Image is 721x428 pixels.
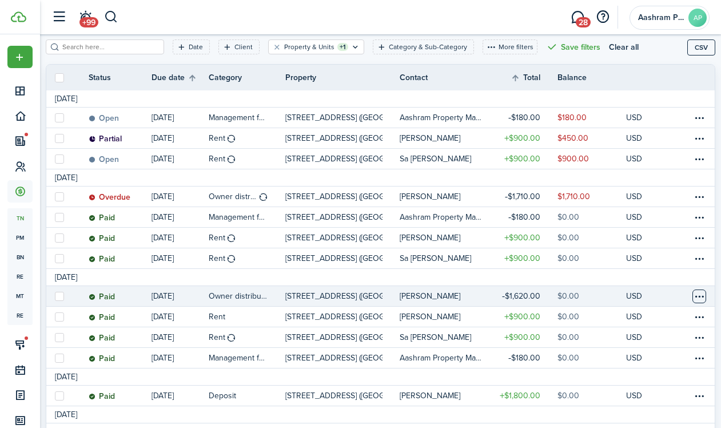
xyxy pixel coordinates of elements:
[400,113,482,122] table-profile-info-text: Aashram Property Management
[209,232,225,244] table-info-title: Rent
[209,228,285,248] a: Rent
[79,17,98,27] span: +99
[7,46,33,68] button: Open menu
[489,149,557,169] a: $900.00
[89,248,152,268] a: Paid
[557,153,589,165] table-amount-description: $900.00
[576,17,591,27] span: 28
[504,232,540,244] table-amount-title: $900.00
[626,286,658,306] a: USD
[489,248,557,268] a: $900.00
[189,42,203,52] filter-tag-label: Date
[209,153,225,165] table-info-title: Rent
[489,228,557,248] a: $900.00
[209,386,285,406] a: Deposit
[508,211,540,223] table-amount-title: $180.00
[152,390,174,402] p: [DATE]
[502,290,540,302] table-amount-title: $1,620.00
[89,286,152,306] a: Paid
[285,248,400,268] a: [STREET_ADDRESS] ([GEOGRAPHIC_DATA] and [GEOGRAPHIC_DATA])
[285,211,383,223] p: [STREET_ADDRESS] ([GEOGRAPHIC_DATA] and [GEOGRAPHIC_DATA])
[400,187,489,207] a: [PERSON_NAME]
[268,39,364,54] filter-tag: Open filter
[400,213,482,222] table-profile-info-text: Aashram Property Management
[152,290,174,302] p: [DATE]
[285,352,383,364] p: [STREET_ADDRESS] ([GEOGRAPHIC_DATA] and [GEOGRAPHIC_DATA])
[152,228,209,248] a: [DATE]
[48,6,70,28] button: Open sidebar
[209,290,268,302] table-info-title: Owner distribution
[209,108,285,128] a: Management fees
[209,128,285,148] a: Rent
[285,327,400,347] a: [STREET_ADDRESS] ([GEOGRAPHIC_DATA] and [GEOGRAPHIC_DATA])
[285,72,400,84] th: Property
[152,207,209,227] a: [DATE]
[173,39,210,54] filter-tag: Open filter
[209,211,268,223] table-info-title: Management fees
[557,390,579,402] table-amount-description: $0.00
[46,93,86,105] td: [DATE]
[400,228,489,248] a: [PERSON_NAME]
[59,42,160,53] input: Search here...
[285,132,383,144] p: [STREET_ADDRESS] ([GEOGRAPHIC_DATA] and [GEOGRAPHIC_DATA])
[89,386,152,406] a: Paid
[400,391,460,401] table-profile-info-text: [PERSON_NAME]
[557,386,626,406] a: $0.00
[337,43,348,51] filter-tag-counter: +1
[89,187,152,207] a: Overdue
[626,187,658,207] a: USD
[489,348,557,368] a: $180.00
[500,390,540,402] table-amount-title: $1,800.00
[557,252,579,264] table-amount-description: $0.00
[89,228,152,248] a: Paid
[609,39,639,54] button: Clear all
[152,211,174,223] p: [DATE]
[46,172,86,184] td: [DATE]
[46,271,86,283] td: [DATE]
[209,331,225,343] table-info-title: Rent
[152,128,209,148] a: [DATE]
[508,112,540,124] table-amount-title: $180.00
[209,252,225,264] table-info-title: Rent
[209,327,285,347] a: Rent
[557,311,579,323] table-amount-description: $0.00
[46,371,86,383] td: [DATE]
[626,311,642,323] p: USD
[687,39,715,56] button: CSV
[7,306,33,325] span: re
[489,187,557,207] a: $1,710.00
[285,331,383,343] p: [STREET_ADDRESS] ([GEOGRAPHIC_DATA] and [GEOGRAPHIC_DATA])
[285,348,400,368] a: [STREET_ADDRESS] ([GEOGRAPHIC_DATA] and [GEOGRAPHIC_DATA])
[152,132,174,144] p: [DATE]
[89,207,152,227] a: Paid
[557,207,626,227] a: $0.00
[504,153,540,165] table-amount-title: $900.00
[483,39,537,54] button: More filters
[284,42,334,52] filter-tag-label: Property & Units
[400,327,489,347] a: Sa [PERSON_NAME]
[688,9,707,27] avatar-text: AP
[152,386,209,406] a: [DATE]
[400,348,489,368] a: Aashram Property Management
[489,207,557,227] a: $180.00
[546,39,600,54] button: Save filters
[557,112,587,124] table-amount-description: $180.00
[152,108,209,128] a: [DATE]
[152,248,209,268] a: [DATE]
[7,228,33,247] a: pm
[400,207,489,227] a: Aashram Property Management
[285,207,400,227] a: [STREET_ADDRESS] ([GEOGRAPHIC_DATA] and [GEOGRAPHIC_DATA])
[285,153,383,165] p: [STREET_ADDRESS] ([GEOGRAPHIC_DATA] and [GEOGRAPHIC_DATA])
[489,386,557,406] a: $1,800.00
[626,331,642,343] p: USD
[400,307,489,327] a: [PERSON_NAME]
[557,286,626,306] a: $0.00
[626,348,658,368] a: USD
[400,386,489,406] a: [PERSON_NAME]
[626,153,642,165] p: USD
[489,286,557,306] a: $1,620.00
[626,248,658,268] a: USD
[89,155,119,164] status: Open
[285,149,400,169] a: [STREET_ADDRESS] ([GEOGRAPHIC_DATA] and [GEOGRAPHIC_DATA])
